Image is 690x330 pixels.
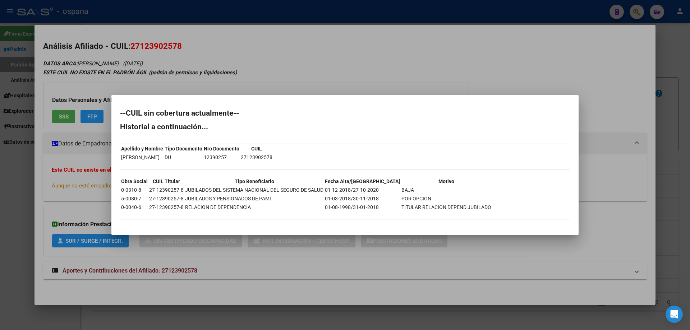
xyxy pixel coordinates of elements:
[325,186,400,194] td: 01-12-2018/27-10-2020
[149,177,184,185] th: CUIL Titular
[240,153,273,161] td: 27123902578
[121,145,164,153] th: Apellido y Nombre
[185,177,324,185] th: Tipo Beneficiario
[325,195,400,203] td: 01-03-2018/30-11-2018
[149,203,184,211] td: 27-12390257-8
[120,123,570,130] h2: Historial a continuación...
[401,186,492,194] td: BAJA
[121,203,148,211] td: 0-0040-6
[203,145,240,153] th: Nro Documento
[185,203,324,211] td: RELACION DE DEPENDENCIA
[401,203,492,211] td: TITULAR RELACION DEPEND JUBILADO
[203,153,240,161] td: 12390257
[149,186,184,194] td: 27-12390257-8
[401,195,492,203] td: POR OPCION
[240,145,273,153] th: CUIL
[121,177,148,185] th: Obra Social
[121,153,164,161] td: [PERSON_NAME]
[185,195,324,203] td: JUBILADOS Y PENSIONADOS DE PAMI
[325,203,400,211] td: 01-08-1998/31-01-2018
[666,306,683,323] div: Open Intercom Messenger
[401,177,492,185] th: Motivo
[121,186,148,194] td: 0-0310-8
[120,110,570,117] h2: --CUIL sin cobertura actualmente--
[164,153,203,161] td: DU
[325,177,400,185] th: Fecha Alta/[GEOGRAPHIC_DATA]
[185,186,324,194] td: JUBILADOS DEL SISTEMA NACIONAL DEL SEGURO DE SALUD
[149,195,184,203] td: 27-12390257-8
[164,145,203,153] th: Tipo Documento
[121,195,148,203] td: 5-0080-7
